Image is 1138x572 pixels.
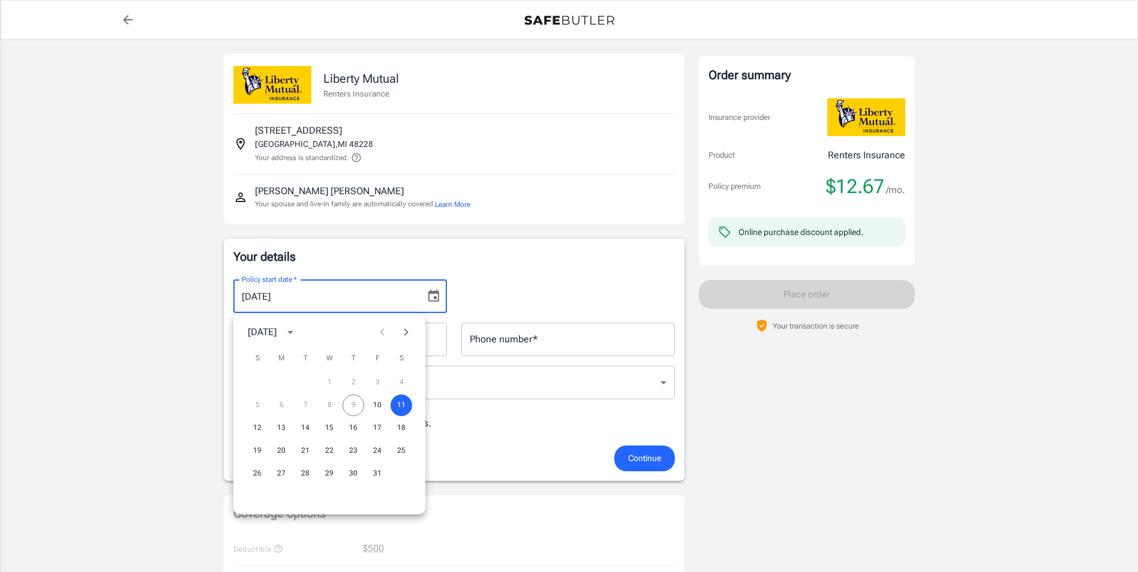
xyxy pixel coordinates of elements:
button: 22 [319,440,340,462]
div: Order summary [708,66,905,84]
button: 15 [319,417,340,439]
button: 25 [391,440,412,462]
span: Friday [367,347,388,371]
p: Your details [233,248,675,265]
button: 23 [343,440,364,462]
label: Policy start date [242,274,297,284]
input: Enter number [461,323,675,356]
svg: Insured person [233,190,248,204]
button: 24 [367,440,388,462]
button: 28 [295,463,316,484]
button: Choose date, selected date is Oct 11, 2025 [422,284,446,308]
p: Insurance provider [708,112,770,124]
span: Continue [628,451,661,466]
img: Back to quotes [524,16,614,25]
p: Renters Insurance [828,148,905,162]
button: 13 [271,417,292,439]
p: Policy premium [708,180,761,192]
img: Liberty Mutual [233,66,311,104]
span: /mo. [886,182,905,198]
button: 27 [271,463,292,484]
svg: Insured address [233,137,248,151]
p: [GEOGRAPHIC_DATA] , MI 48228 [255,138,373,150]
button: 29 [319,463,340,484]
button: 20 [271,440,292,462]
button: 26 [247,463,268,484]
button: 16 [343,417,364,439]
button: Learn More [435,199,470,210]
button: 10 [367,395,388,416]
p: Product [708,149,735,161]
button: Continue [614,445,675,471]
span: Tuesday [295,347,316,371]
span: Saturday [391,347,412,371]
div: [DATE] [248,325,277,339]
input: MM/DD/YYYY [233,279,417,313]
p: [PERSON_NAME] [PERSON_NAME] [255,184,404,198]
button: 12 [247,417,268,439]
p: Liberty Mutual [323,70,399,88]
img: Liberty Mutual [827,98,905,136]
a: back to quotes [116,8,140,32]
span: Monday [271,347,292,371]
div: Online purchase discount applied. [738,226,863,238]
button: Next month [394,320,418,344]
p: Your transaction is secure [773,320,859,332]
p: Your spouse and live-in family are automatically covered. [255,198,470,210]
button: 30 [343,463,364,484]
button: 21 [295,440,316,462]
span: Sunday [247,347,268,371]
p: Your address is standardized. [255,152,349,163]
span: $12.67 [826,174,884,198]
button: calendar view is open, switch to year view [280,322,301,342]
p: Renters Insurance [323,88,399,100]
span: Thursday [343,347,364,371]
button: 14 [295,417,316,439]
button: 18 [391,417,412,439]
button: 31 [367,463,388,484]
span: Wednesday [319,347,340,371]
button: 17 [367,417,388,439]
p: [STREET_ADDRESS] [255,124,342,138]
button: 19 [247,440,268,462]
button: 11 [391,395,412,416]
